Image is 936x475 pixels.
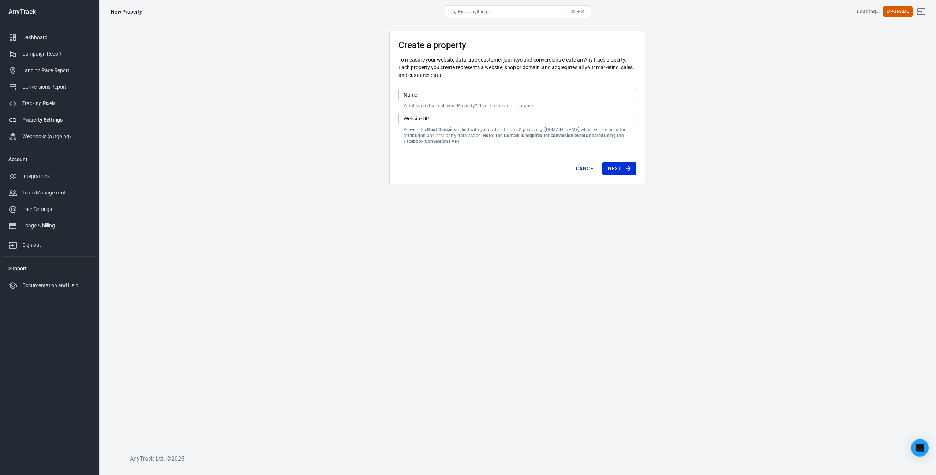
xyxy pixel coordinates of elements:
[22,189,90,197] div: Team Management
[3,95,96,112] a: Tracking Pixels
[22,34,90,41] div: Dashboard
[22,222,90,230] div: Usage & billing
[427,127,454,132] strong: Root Domain
[22,172,90,180] div: Integrations
[398,88,636,101] input: Your Website Name
[3,62,96,79] a: Landing Page Report
[573,162,599,175] button: Cancel
[398,40,636,50] h3: Create a property
[22,67,90,74] div: Landing Page Report
[22,116,90,124] div: Property Settings
[571,9,584,14] div: ⌘ + K
[3,128,96,145] a: Webhooks (outgoing)
[458,9,491,14] span: Find anything...
[911,439,929,457] div: Open Intercom Messenger
[130,454,679,463] h6: AnyTrack Ltd. © 2025
[404,103,631,109] p: What should we call your Property? Give it a memorable name.
[3,201,96,218] a: User Settings
[3,151,96,168] li: Account
[22,205,90,213] div: User Settings
[404,127,631,144] p: Provide the verified with your ad platforms & pixels e.g. [DOMAIN_NAME] which will be used for at...
[22,282,90,289] div: Documentation and Help
[22,133,90,140] div: Webhooks (outgoing)
[3,112,96,128] a: Property Settings
[857,8,880,15] div: Account id: <>
[3,29,96,46] a: Dashboard
[3,8,96,15] div: AnyTrack
[3,234,96,253] a: Sign out
[398,112,636,125] input: example.com
[398,56,636,79] p: To measure your website data, track customer journeys and conversions create an AnyTrack property...
[3,185,96,201] a: Team Management
[3,168,96,185] a: Integrations
[3,260,96,277] li: Support
[913,3,930,21] a: Sign out
[22,83,90,91] div: Conversions Report
[111,8,142,15] div: New Property
[3,79,96,95] a: Conversions Report
[883,6,913,17] button: Upgrade
[3,46,96,62] a: Campaign Report
[602,162,636,175] button: Next
[22,100,90,107] div: Tracking Pixels
[404,133,624,144] strong: Note: The Domain is required for conversion events shared using the Facebook Conversions API.
[22,50,90,58] div: Campaign Report
[22,241,90,249] div: Sign out
[445,5,591,18] button: Find anything...⌘ + K
[3,218,96,234] a: Usage & billing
